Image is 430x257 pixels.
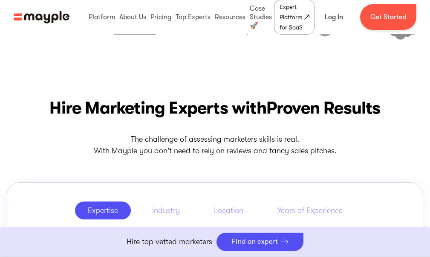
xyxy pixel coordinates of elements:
[280,2,303,32] div: Expert Platform for SaaS
[14,9,69,25] img: Mayple logo
[173,3,213,31] div: Top Experts
[117,3,148,31] div: About Us
[315,7,353,27] a: Log In
[7,134,423,157] p: The challenge of assessing marketers skills is real. With Mayple you don't need to rely on review...
[360,4,416,30] a: Get Started
[152,205,180,216] div: Industry
[148,3,173,31] div: Pricing
[7,96,423,120] h2: Hire Marketing Experts with
[88,205,118,216] div: Expertise
[277,205,343,216] div: Years of Experience
[213,3,248,31] div: Resources
[266,98,381,118] span: Proven Results
[214,205,243,216] div: Location
[14,9,69,25] a: home
[87,3,117,31] div: Platform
